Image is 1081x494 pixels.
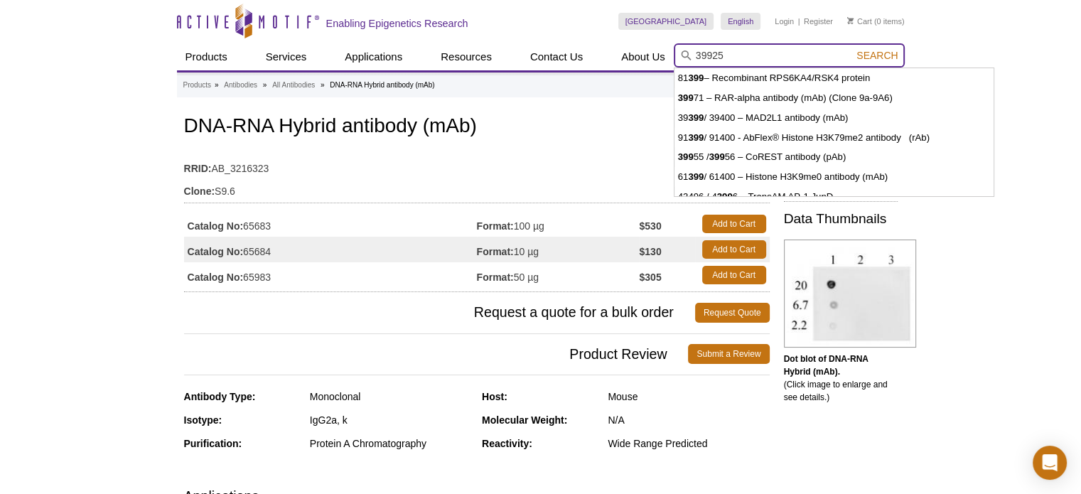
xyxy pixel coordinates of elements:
strong: 399 [688,132,704,143]
li: 43496 / 4 6 – TransAM AP-1 JunD [674,187,994,207]
li: 55 / 56 – CoREST antibody (pAb) [674,147,994,167]
div: Protein A Chromatography [310,437,471,450]
div: Open Intercom Messenger [1033,446,1067,480]
button: Search [852,49,902,62]
li: » [263,81,267,89]
a: English [721,13,760,30]
a: Add to Cart [702,240,766,259]
a: Submit a Review [688,344,769,364]
strong: $305 [639,271,661,284]
li: 81 – Recombinant RPS6KA4/RSK4 protein [674,68,994,88]
strong: $130 [639,245,661,258]
div: N/A [608,414,769,426]
h2: Enabling Epigenetics Research [326,17,468,30]
div: IgG2a, k [310,414,471,426]
li: 91 / 91400 - AbFlex® Histone H3K79me2 antibody (rAb) [674,128,994,148]
strong: Catalog No: [188,220,244,232]
strong: Clone: [184,185,215,198]
a: Products [183,79,211,92]
strong: 399 [717,191,733,202]
strong: Antibody Type: [184,391,256,402]
a: Applications [336,43,411,70]
td: 65684 [184,237,477,262]
a: [GEOGRAPHIC_DATA] [618,13,714,30]
img: Your Cart [847,17,854,24]
b: Dot blot of DNA-RNA Hybrid (mAb). [784,354,868,377]
a: Request Quote [695,303,770,323]
p: (Click image to enlarge and see details.) [784,353,898,404]
td: AB_3216323 [184,154,770,176]
li: 71 – RAR-alpha antibody (mAb) (Clone 9a-9A6) [674,88,994,108]
strong: 399 [709,151,725,162]
a: Services [257,43,316,70]
td: 10 µg [477,237,640,262]
a: Resources [432,43,500,70]
strong: RRID: [184,162,212,175]
a: All Antibodies [272,79,315,92]
a: About Us [613,43,674,70]
span: Product Review [184,344,689,364]
strong: Host: [482,391,507,402]
li: 61 / 61400 – Histone H3K9me0 antibody (mAb) [674,167,994,187]
div: Mouse [608,390,769,403]
a: Contact Us [522,43,591,70]
li: | [798,13,800,30]
strong: $530 [639,220,661,232]
strong: Catalog No: [188,245,244,258]
a: Register [804,16,833,26]
a: Products [177,43,236,70]
strong: 399 [688,112,704,123]
strong: Reactivity: [482,438,532,449]
input: Keyword, Cat. No. [674,43,905,68]
li: (0 items) [847,13,905,30]
li: DNA-RNA Hybrid antibody (mAb) [330,81,434,89]
h2: Data Thumbnails [784,213,898,225]
a: Add to Cart [702,215,766,233]
li: » [215,81,219,89]
a: Login [775,16,794,26]
strong: Isotype: [184,414,222,426]
span: Request a quote for a bulk order [184,303,695,323]
strong: Molecular Weight: [482,414,567,426]
strong: 399 [678,151,694,162]
strong: Format: [477,271,514,284]
img: DNA-RNA Hybrid (mAb) tested by dot blot analysis. [784,240,916,348]
a: Cart [847,16,872,26]
td: 50 µg [477,262,640,288]
strong: Format: [477,245,514,258]
div: Monoclonal [310,390,471,403]
strong: 399 [688,73,704,83]
span: Search [856,50,898,61]
strong: 399 [678,92,694,103]
a: Antibodies [224,79,257,92]
strong: Purification: [184,438,242,449]
h1: DNA-RNA Hybrid antibody (mAb) [184,115,770,139]
strong: Format: [477,220,514,232]
li: » [321,81,325,89]
td: 100 µg [477,211,640,237]
li: 39 / 39400 – MAD2L1 antibody (mAb) [674,108,994,128]
div: Wide Range Predicted [608,437,769,450]
td: 65683 [184,211,477,237]
strong: Catalog No: [188,271,244,284]
strong: 399 [688,171,704,182]
td: 65983 [184,262,477,288]
td: S9.6 [184,176,770,199]
a: Add to Cart [702,266,766,284]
